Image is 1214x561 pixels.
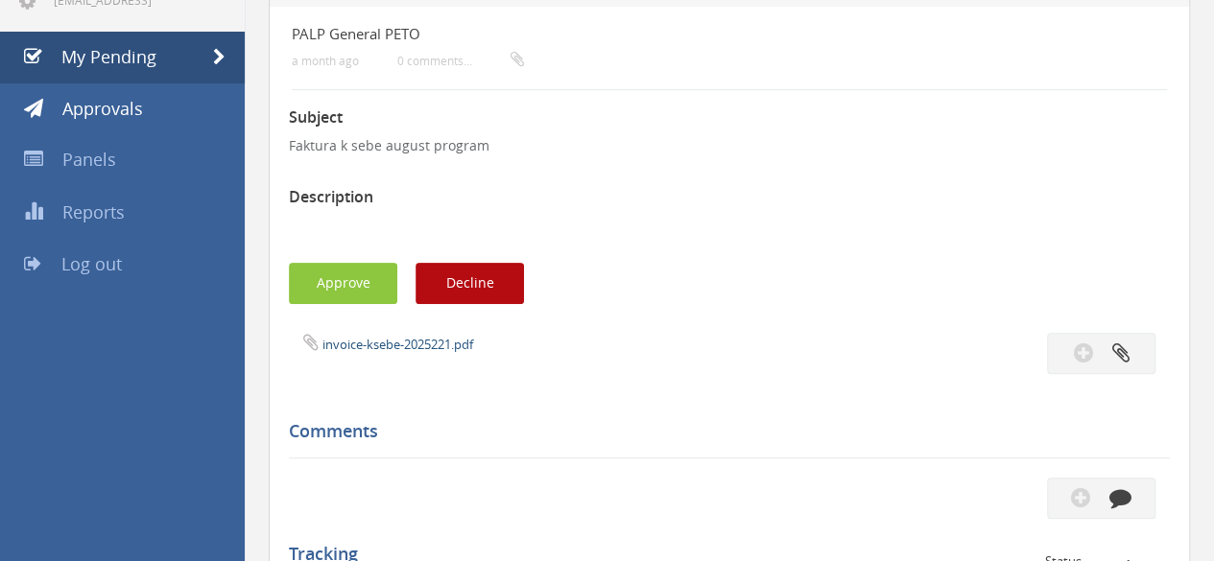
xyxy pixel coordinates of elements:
[61,252,122,275] span: Log out
[292,26,1021,42] h4: PALP General PETO
[292,54,359,68] small: a month ago
[289,136,1170,155] p: Faktura k sebe august program
[62,148,116,171] span: Panels
[61,45,156,68] span: My Pending
[62,200,125,223] span: Reports
[289,189,1170,206] h3: Description
[322,336,473,353] a: invoice-ksebe-2025221.pdf
[62,97,143,120] span: Approvals
[289,109,1170,127] h3: Subject
[289,263,397,304] button: Approve
[397,54,524,68] small: 0 comments...
[289,422,1155,441] h5: Comments
[416,263,524,304] button: Decline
